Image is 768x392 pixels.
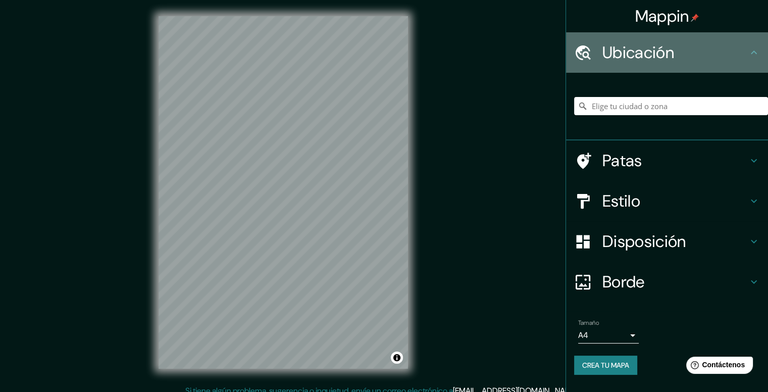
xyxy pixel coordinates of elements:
[602,231,686,252] font: Disposición
[574,356,637,375] button: Crea tu mapa
[602,271,645,292] font: Borde
[602,150,642,171] font: Patas
[391,352,403,364] button: Activar o desactivar atribución
[566,262,768,302] div: Borde
[159,16,408,369] canvas: Mapa
[578,330,588,340] font: A4
[574,97,768,115] input: Elige tu ciudad o zona
[678,353,757,381] iframe: Lanzador de widgets de ayuda
[566,32,768,73] div: Ubicación
[566,221,768,262] div: Disposición
[578,327,639,344] div: A4
[566,181,768,221] div: Estilo
[566,140,768,181] div: Patas
[691,14,699,22] img: pin-icon.png
[582,361,629,370] font: Crea tu mapa
[635,6,689,27] font: Mappin
[602,190,640,212] font: Estilo
[602,42,674,63] font: Ubicación
[578,319,599,327] font: Tamaño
